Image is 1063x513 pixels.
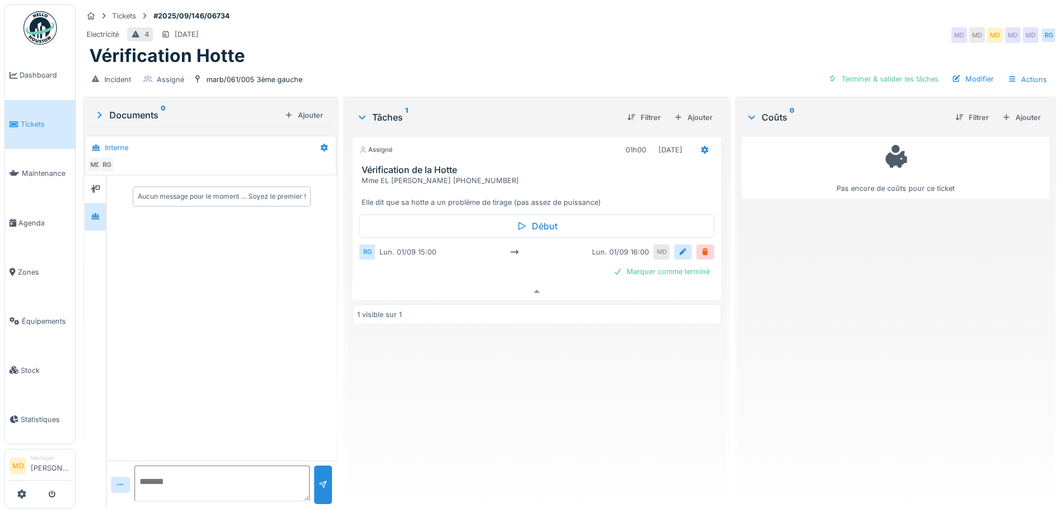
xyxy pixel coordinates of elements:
[5,247,75,296] a: Zones
[88,157,103,172] div: MD
[1005,27,1021,43] div: MD
[138,191,306,202] div: Aucun message pour le moment … Soyez le premier !
[1023,27,1038,43] div: MD
[5,198,75,247] a: Agenda
[157,74,184,85] div: Assigné
[5,346,75,395] a: Stock
[23,11,57,45] img: Badge_color-CXgf-gQk.svg
[1003,71,1052,88] div: Actions
[609,264,714,279] div: Marquer comme terminé
[951,110,993,125] div: Filtrer
[359,145,393,155] div: Assigné
[5,51,75,100] a: Dashboard
[112,11,136,21] div: Tickets
[94,108,280,122] div: Documents
[969,27,985,43] div: MD
[1041,27,1056,43] div: RG
[18,218,71,228] span: Agenda
[175,29,199,40] div: [DATE]
[206,74,302,85] div: marb/061/005 3ème gauche
[31,454,71,478] li: [PERSON_NAME]
[824,71,943,87] div: Terminer & valider les tâches
[149,11,234,21] strong: #2025/09/146/06734
[654,244,670,260] div: MD
[362,165,716,175] h3: Vérification de la Hotte
[987,27,1003,43] div: MD
[623,110,665,125] div: Filtrer
[280,108,328,123] div: Ajouter
[998,110,1045,125] div: Ajouter
[951,27,967,43] div: MD
[22,168,71,179] span: Maintenance
[105,142,128,153] div: Interne
[670,110,717,125] div: Ajouter
[21,119,71,130] span: Tickets
[658,145,682,155] div: [DATE]
[104,74,131,85] div: Incident
[357,111,618,124] div: Tâches
[749,142,1042,194] div: Pas encore de coûts pour ce ticket
[9,454,71,481] a: MD Manager[PERSON_NAME]
[359,244,375,260] div: RG
[359,214,714,238] div: Début
[86,29,119,40] div: Electricité
[5,395,75,444] a: Statistiques
[18,267,71,277] span: Zones
[790,111,795,124] sup: 0
[9,458,26,474] li: MD
[89,45,245,66] h1: Vérification Hotte
[375,244,653,260] div: lun. 01/09 15:00 lun. 01/09 16:00
[626,145,646,155] div: 01h00
[5,100,75,149] a: Tickets
[5,149,75,198] a: Maintenance
[405,111,408,124] sup: 1
[362,175,716,208] div: Mme EL [PERSON_NAME] [PHONE_NUMBER] Elle dit que sa hotte a un problème de tirage (pas assez de p...
[21,414,71,425] span: Statistiques
[947,71,998,87] div: Modifier
[357,309,402,320] div: 1 visible sur 1
[22,316,71,327] span: Équipements
[145,29,149,40] div: 4
[746,111,946,124] div: Coûts
[20,70,71,80] span: Dashboard
[21,365,71,376] span: Stock
[31,454,71,462] div: Manager
[161,108,166,122] sup: 0
[5,296,75,346] a: Équipements
[99,157,114,172] div: RG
